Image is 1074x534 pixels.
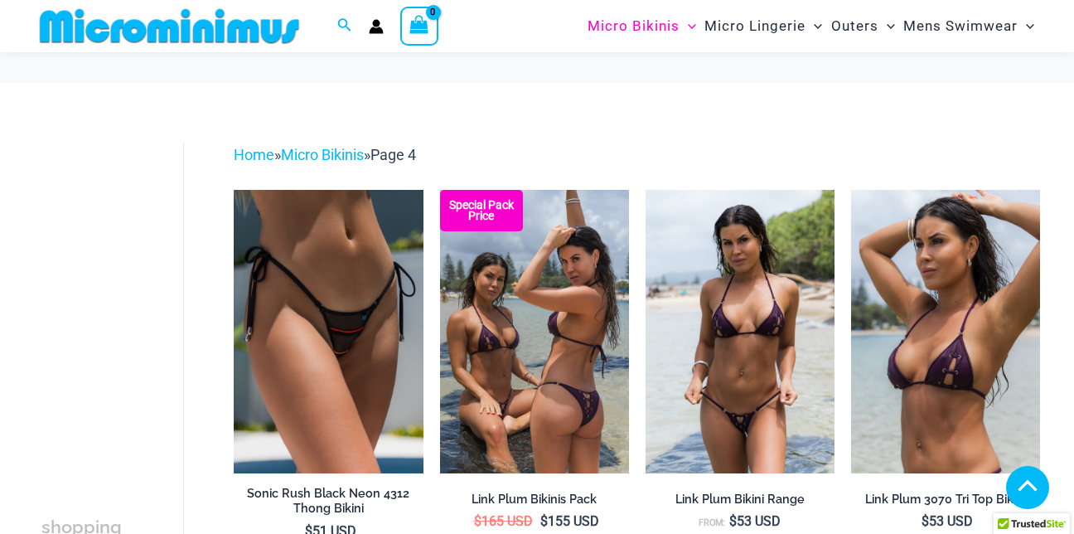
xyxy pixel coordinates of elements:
a: Mens SwimwearMenu ToggleMenu Toggle [899,5,1038,47]
span: $ [922,513,929,529]
a: Micro LingerieMenu ToggleMenu Toggle [700,5,826,47]
span: $ [474,513,481,529]
bdi: 155 USD [540,513,599,529]
span: Menu Toggle [1018,5,1034,47]
span: » » [234,146,416,163]
span: From: [699,517,725,528]
span: Menu Toggle [680,5,696,47]
a: Micro BikinisMenu ToggleMenu Toggle [583,5,700,47]
span: Menu Toggle [805,5,822,47]
a: Bikini Pack Plum Link Plum 3070 Tri Top 4580 Micro 04Link Plum 3070 Tri Top 4580 Micro 04 [440,190,629,473]
span: $ [729,513,737,529]
span: Outers [831,5,878,47]
img: Link Plum 3070 Tri Top 4580 Micro 01 [646,190,835,473]
iframe: TrustedSite Certified [41,129,191,461]
a: Link Plum Bikinis Pack [440,492,629,513]
a: Home [234,146,274,163]
h2: Sonic Rush Black Neon 4312 Thong Bikini [234,486,423,517]
span: Micro Lingerie [704,5,805,47]
img: Link Plum 3070 Tri Top 01 [851,190,1040,473]
a: Link Plum Bikini Range [646,492,835,513]
a: Link Plum 3070 Tri Top Bikini [851,492,1040,513]
a: Link Plum 3070 Tri Top 01Link Plum 3070 Tri Top 2031 Cheeky 01Link Plum 3070 Tri Top 2031 Cheeky 01 [851,190,1040,473]
a: Micro Bikinis [281,146,364,163]
bdi: 165 USD [474,513,533,529]
b: Special Pack Price [440,200,523,221]
a: OutersMenu ToggleMenu Toggle [827,5,899,47]
span: Micro Bikinis [588,5,680,47]
nav: Site Navigation [581,2,1041,50]
span: Page 4 [370,146,416,163]
img: Bikini Pack Plum [440,190,629,473]
a: Sonic Rush Black Neon 4312 Thong Bikini [234,486,423,523]
span: $ [540,513,548,529]
span: Mens Swimwear [903,5,1018,47]
h2: Link Plum Bikinis Pack [440,492,629,507]
img: Sonic Rush Black Neon 4312 Thong Bikini 01 [234,190,423,473]
span: Menu Toggle [878,5,895,47]
a: Sonic Rush Black Neon 4312 Thong Bikini 01Sonic Rush Black Neon 4312 Thong Bikini 02Sonic Rush Bl... [234,190,423,473]
bdi: 53 USD [922,513,973,529]
a: Search icon link [337,16,352,36]
h2: Link Plum Bikini Range [646,492,835,507]
a: Link Plum 3070 Tri Top 4580 Micro 01Link Plum 3070 Tri Top 4580 Micro 05Link Plum 3070 Tri Top 45... [646,190,835,473]
a: Account icon link [369,19,384,34]
img: MM SHOP LOGO FLAT [33,7,306,45]
h2: Link Plum 3070 Tri Top Bikini [851,492,1040,507]
bdi: 53 USD [729,513,781,529]
a: View Shopping Cart, empty [400,7,438,45]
